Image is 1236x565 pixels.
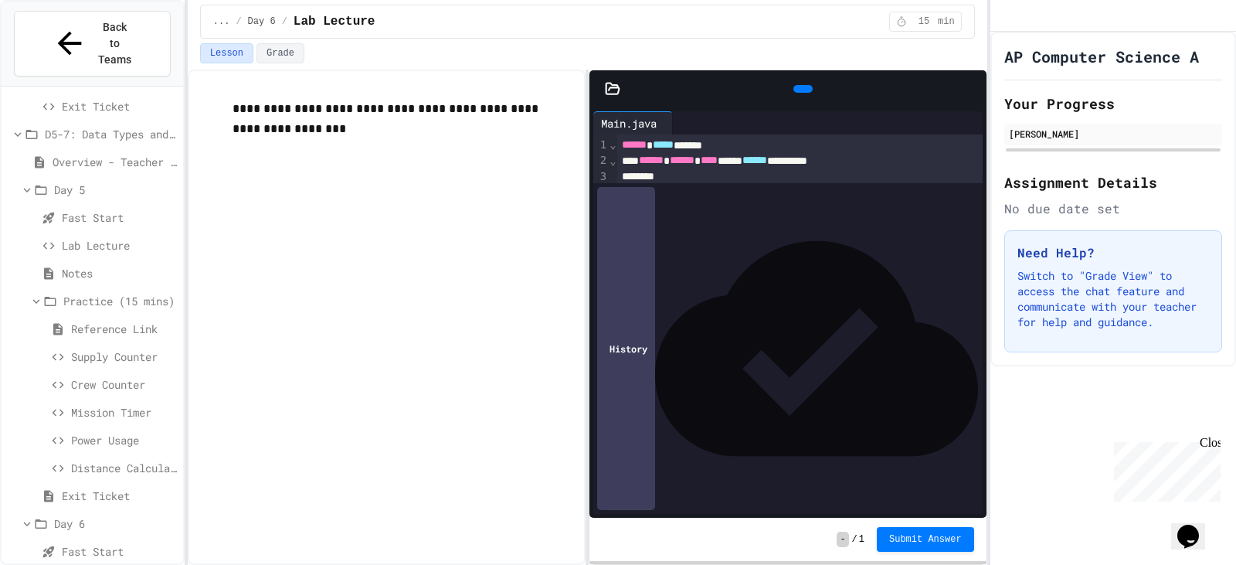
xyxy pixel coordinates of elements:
span: Fold line [609,138,616,151]
div: 3 [593,169,609,185]
div: Chat with us now!Close [6,6,107,98]
span: Fast Start [62,543,177,560]
span: 15 [912,15,936,28]
span: Overview - Teacher Only [53,154,177,170]
h2: Assignment Details [1004,172,1222,193]
span: Practice (15 mins) [63,293,177,309]
h3: Need Help? [1017,243,1209,262]
span: Day 6 [54,516,177,532]
span: 1 [859,533,864,546]
span: Day 6 [248,15,276,28]
span: Exit Ticket [62,488,177,504]
span: Mission Timer [71,404,177,420]
div: Main.java [593,111,673,134]
span: Lab Lecture [294,12,375,31]
span: / [282,15,287,28]
span: - [837,532,848,547]
span: Fold line [609,155,616,167]
div: Main.java [593,115,664,131]
span: D5-7: Data Types and Number Calculations [45,126,177,142]
button: Submit Answer [877,527,974,552]
h1: AP Computer Science A [1004,46,1199,67]
iframe: chat widget [1108,436,1221,502]
button: Grade [256,43,304,63]
button: Back to Teams [14,11,171,77]
button: Lesson [200,43,253,63]
span: Notes [62,265,177,281]
span: ... [213,15,230,28]
span: Supply Counter [71,349,177,365]
div: History [597,187,655,510]
span: / [236,15,241,28]
span: Exit Ticket [62,98,177,114]
span: Crew Counter [71,376,177,393]
div: 1 [593,138,609,153]
div: [PERSON_NAME] [1009,127,1217,141]
div: No due date set [1004,199,1222,218]
span: Fast Start [62,209,177,226]
span: / [852,533,857,546]
span: Reference Link [71,321,177,337]
span: Day 5 [54,182,177,198]
span: Lab Lecture [62,237,177,254]
iframe: chat widget [1171,503,1221,550]
span: Back to Teams [97,19,133,68]
p: Switch to "Grade View" to access the chat feature and communicate with your teacher for help and ... [1017,268,1209,330]
span: min [938,15,955,28]
span: Submit Answer [889,533,962,546]
span: Power Usage [71,432,177,448]
h2: Your Progress [1004,93,1222,114]
div: 2 [593,153,609,168]
span: Distance Calculator [71,460,177,476]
